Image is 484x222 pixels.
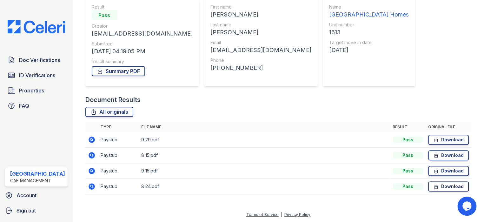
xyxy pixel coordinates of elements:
[98,179,139,194] td: Paystub
[281,212,282,217] div: |
[284,212,310,217] a: Privacy Policy
[85,107,133,117] a: All originals
[92,4,193,10] div: Result
[3,204,70,217] a: Sign out
[92,23,193,29] div: Creator
[85,95,141,104] div: Document Results
[98,122,139,132] th: Type
[19,56,60,64] span: Doc Verifications
[390,122,426,132] th: Result
[98,148,139,163] td: Paystub
[139,179,390,194] td: 8 24.pdf
[428,135,469,145] a: Download
[139,163,390,179] td: 9 15.pdf
[329,28,409,37] div: 1613
[3,20,70,33] img: CE_Logo_Blue-a8612792a0a2168367f1c8372b55b34899dd931a85d93a1a3d3e32e68fde9ad4.png
[17,192,36,199] span: Account
[428,181,469,192] a: Download
[17,207,36,214] span: Sign out
[139,132,390,148] td: 9 29.pdf
[210,28,311,37] div: [PERSON_NAME]
[246,212,279,217] a: Terms of Service
[329,4,409,10] div: Name
[426,122,471,132] th: Original file
[457,197,478,216] iframe: chat widget
[92,66,145,76] a: Summary PDF
[428,150,469,160] a: Download
[329,22,409,28] div: Unit number
[210,4,311,10] div: First name
[19,87,44,94] span: Properties
[210,10,311,19] div: [PERSON_NAME]
[98,163,139,179] td: Paystub
[92,47,193,56] div: [DATE] 04:19:05 PM
[329,10,409,19] div: [GEOGRAPHIC_DATA] Homes
[210,46,311,55] div: [EMAIL_ADDRESS][DOMAIN_NAME]
[393,183,423,190] div: Pass
[5,99,68,112] a: FAQ
[329,39,409,46] div: Target move in date
[210,57,311,64] div: Phone
[10,178,65,184] div: CAF Management
[92,41,193,47] div: Submitted
[5,54,68,66] a: Doc Verifications
[5,84,68,97] a: Properties
[329,4,409,19] a: Name [GEOGRAPHIC_DATA] Homes
[3,189,70,202] a: Account
[98,132,139,148] td: Paystub
[329,46,409,55] div: [DATE]
[139,148,390,163] td: 8 15.pdf
[5,69,68,82] a: ID Verifications
[393,137,423,143] div: Pass
[92,58,193,65] div: Result summary
[10,170,65,178] div: [GEOGRAPHIC_DATA]
[139,122,390,132] th: File name
[210,64,311,72] div: [PHONE_NUMBER]
[428,166,469,176] a: Download
[19,71,55,79] span: ID Verifications
[19,102,29,110] span: FAQ
[210,22,311,28] div: Last name
[92,29,193,38] div: [EMAIL_ADDRESS][DOMAIN_NAME]
[393,168,423,174] div: Pass
[393,152,423,158] div: Pass
[210,39,311,46] div: Email
[92,10,117,20] div: Pass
